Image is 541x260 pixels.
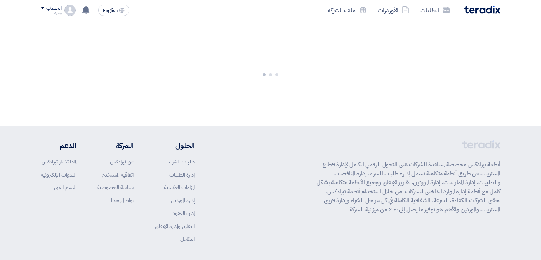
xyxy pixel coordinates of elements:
img: profile_test.png [64,5,76,16]
a: الطلبات [415,2,455,18]
a: سياسة الخصوصية [97,184,134,191]
div: الحساب [46,5,62,11]
a: ملف الشركة [322,2,372,18]
div: وحيد [41,11,62,15]
span: English [103,8,118,13]
li: الدعم [41,140,76,151]
a: تواصل معنا [111,197,134,204]
button: English [98,5,129,16]
p: أنظمة تيرادكس مخصصة لمساعدة الشركات على التحول الرقمي الكامل لإدارة قطاع المشتريات عن طريق أنظمة ... [317,160,500,214]
li: الشركة [97,140,134,151]
a: التكامل [180,235,195,243]
a: إدارة الموردين [171,197,195,204]
a: إدارة الطلبات [169,171,195,179]
a: المزادات العكسية [164,184,195,191]
a: التقارير وإدارة الإنفاق [155,222,195,230]
a: إدارة العقود [173,209,195,217]
li: الحلول [155,140,195,151]
a: طلبات الشراء [169,158,195,166]
a: عن تيرادكس [110,158,134,166]
a: اتفاقية المستخدم [102,171,134,179]
a: الدعم الفني [54,184,76,191]
a: الأوردرات [372,2,415,18]
a: لماذا تختار تيرادكس [42,158,76,166]
img: Teradix logo [464,6,500,14]
a: الندوات الإلكترونية [41,171,76,179]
